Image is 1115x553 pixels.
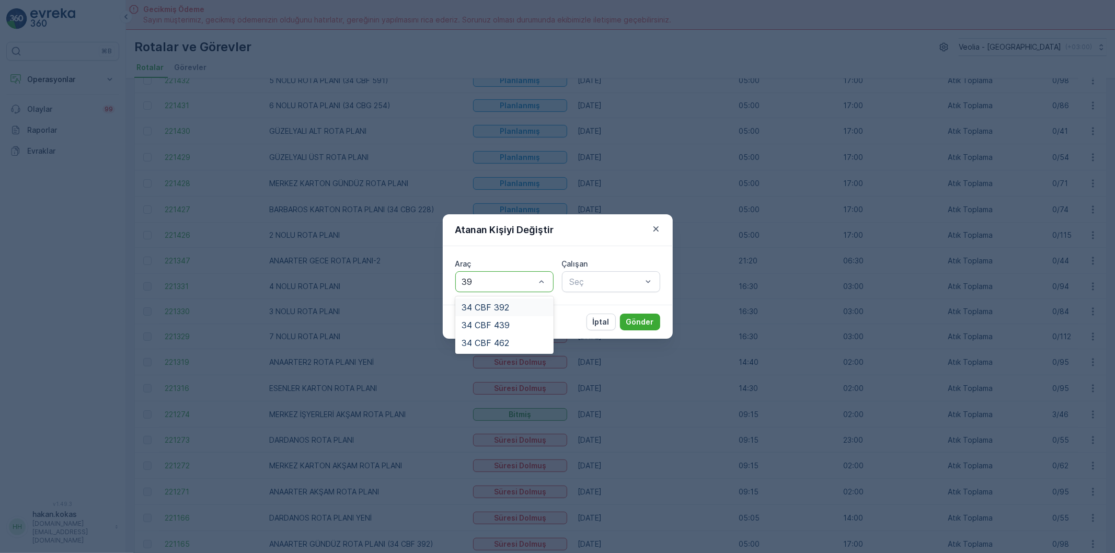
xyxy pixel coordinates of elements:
label: Çalışan [562,259,588,268]
p: Atanan Kişiyi Değiştir [455,223,554,237]
span: 34 CBF 462 [462,338,509,348]
label: Araç [455,259,472,268]
p: İptal [593,317,610,327]
button: İptal [587,314,616,330]
button: Gönder [620,314,660,330]
span: 34 CBF 439 [462,320,510,330]
p: Gönder [626,317,654,327]
span: 34 CBF 392 [462,303,509,312]
p: Seç [570,275,642,288]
